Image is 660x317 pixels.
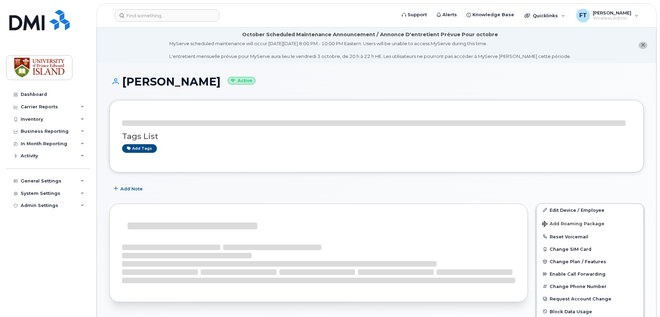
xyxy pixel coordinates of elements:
small: Active [228,77,256,85]
div: MyServe scheduled maintenance will occur [DATE][DATE] 8:00 PM - 10:00 PM Eastern. Users will be u... [169,40,571,60]
span: Add Roaming Package [542,221,604,228]
button: Add Note [109,183,149,195]
span: Enable Call Forwarding [550,271,606,277]
button: Add Roaming Package [537,216,643,230]
button: Reset Voicemail [537,230,643,243]
button: Request Account Change [537,293,643,305]
a: Edit Device / Employee [537,204,643,216]
button: Change Plan / Features [537,255,643,268]
button: Enable Call Forwarding [537,268,643,280]
button: close notification [639,42,647,49]
h3: Tags List [122,132,631,141]
button: Change Phone Number [537,280,643,293]
span: Add Note [120,186,143,192]
div: October Scheduled Maintenance Announcement / Annonce D'entretient Prévue Pour octobre [242,31,498,38]
h1: [PERSON_NAME] [109,76,644,88]
span: Change Plan / Features [550,259,606,264]
a: Add tags [122,144,157,153]
button: Change SIM Card [537,243,643,255]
